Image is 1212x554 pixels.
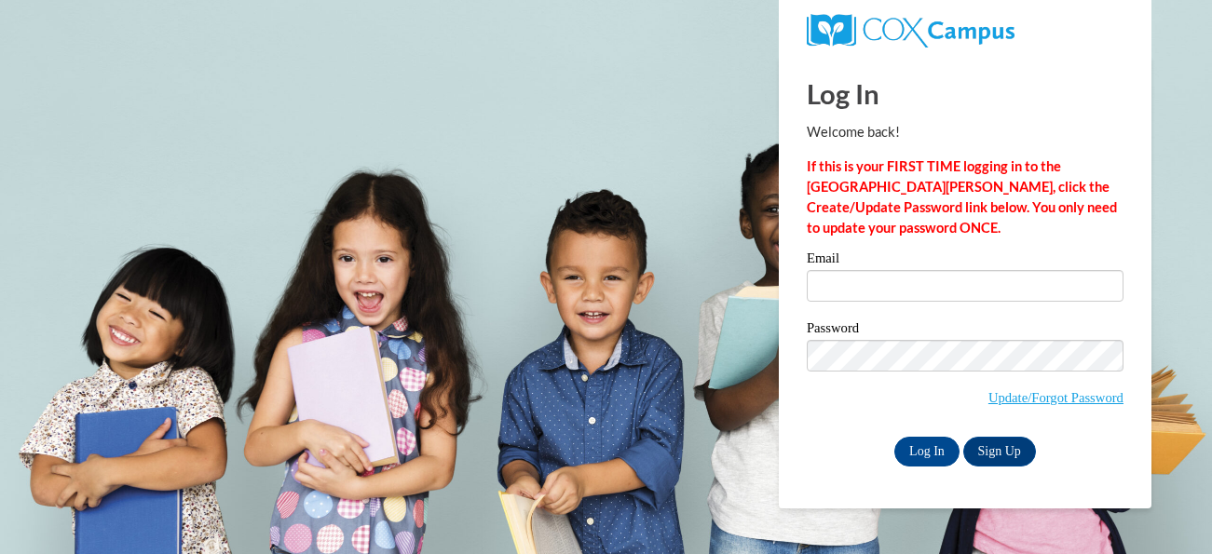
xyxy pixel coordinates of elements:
strong: If this is your FIRST TIME logging in to the [GEOGRAPHIC_DATA][PERSON_NAME], click the Create/Upd... [807,158,1117,236]
h1: Log In [807,74,1123,113]
label: Email [807,251,1123,270]
label: Password [807,321,1123,340]
a: Update/Forgot Password [988,390,1123,405]
img: COX Campus [807,14,1015,47]
p: Welcome back! [807,122,1123,142]
input: Log In [894,437,960,466]
a: COX Campus [807,21,1015,37]
a: Sign Up [963,437,1036,466]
